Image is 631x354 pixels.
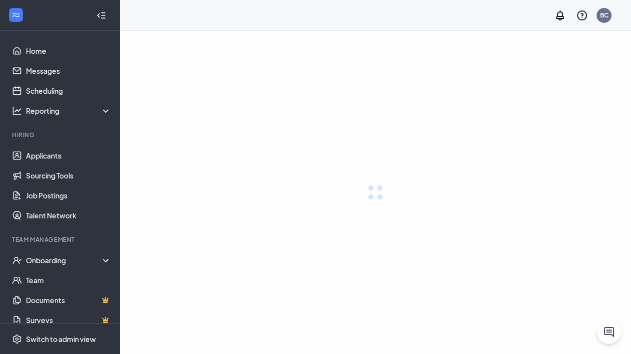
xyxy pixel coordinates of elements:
[26,255,112,265] div: Onboarding
[12,131,109,139] div: Hiring
[26,185,111,205] a: Job Postings
[26,81,111,101] a: Scheduling
[26,205,111,225] a: Talent Network
[12,334,22,344] svg: Settings
[26,334,96,344] div: Switch to admin view
[600,11,609,19] div: BC
[576,9,588,21] svg: QuestionInfo
[26,146,111,166] a: Applicants
[26,106,112,116] div: Reporting
[26,290,111,310] a: DocumentsCrown
[26,61,111,81] a: Messages
[597,320,621,344] button: ChatActive
[12,255,22,265] svg: UserCheck
[26,41,111,61] a: Home
[26,166,111,185] a: Sourcing Tools
[603,326,615,338] svg: ChatActive
[12,106,22,116] svg: Analysis
[11,10,21,20] svg: WorkstreamLogo
[26,310,111,330] a: SurveysCrown
[26,270,111,290] a: Team
[554,9,566,21] svg: Notifications
[12,235,109,244] div: Team Management
[96,10,106,20] svg: Collapse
